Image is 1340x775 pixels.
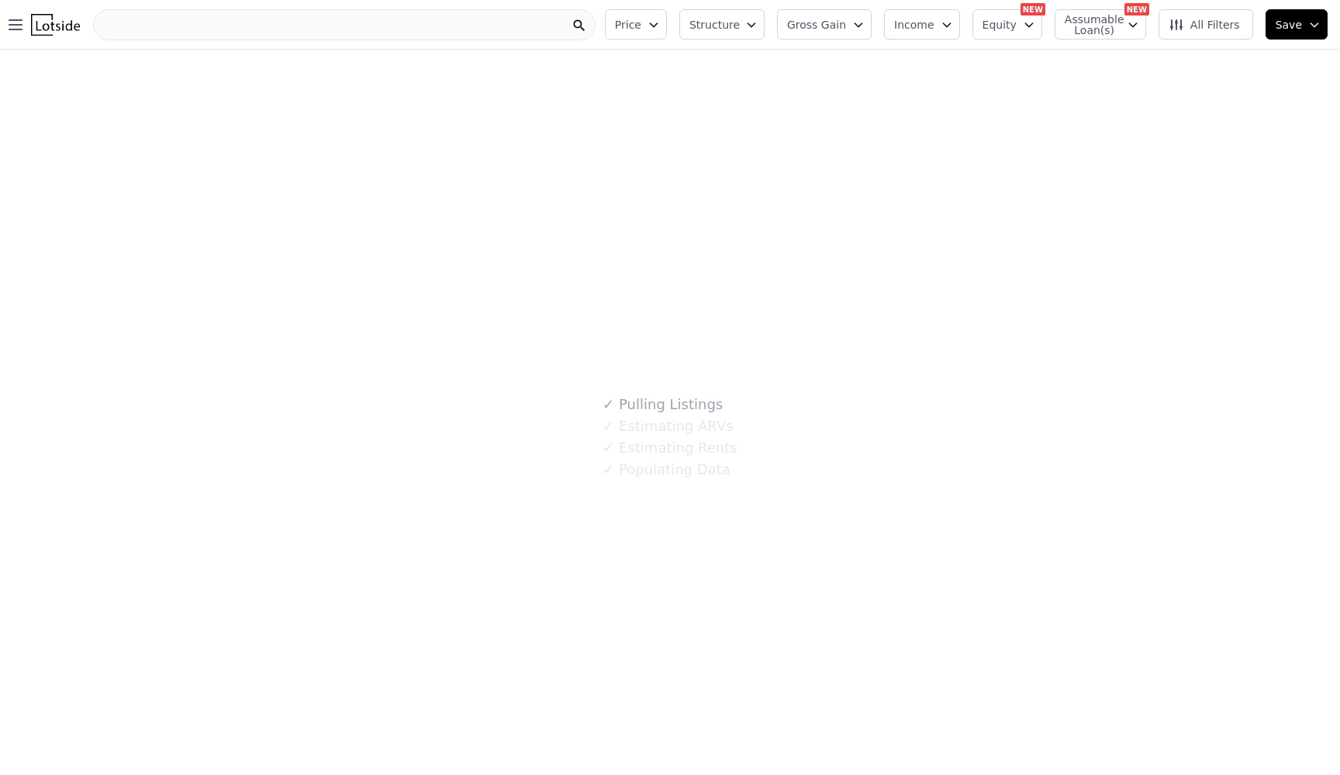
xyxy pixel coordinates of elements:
span: Income [894,17,934,33]
button: Assumable Loan(s) [1055,9,1146,40]
span: Equity [983,17,1017,33]
span: Assumable Loan(s) [1065,14,1114,36]
div: Pulling Listings [603,394,723,415]
span: ✓ [603,397,614,412]
button: Structure [679,9,765,40]
img: Lotside [31,14,80,36]
span: ✓ [603,440,614,456]
div: Estimating Rents [603,437,737,459]
span: ✓ [603,418,614,434]
span: Structure [689,17,739,33]
button: Gross Gain [777,9,872,40]
span: Gross Gain [787,17,846,33]
span: ✓ [603,462,614,477]
div: NEW [1021,3,1045,15]
button: Save [1266,9,1328,40]
span: Save [1276,17,1302,33]
button: Equity [972,9,1042,40]
div: Estimating ARVs [603,415,733,437]
button: Income [884,9,960,40]
div: NEW [1124,3,1149,15]
button: Price [605,9,667,40]
div: Populating Data [603,459,730,480]
button: All Filters [1159,9,1253,40]
span: All Filters [1169,17,1240,33]
span: Price [615,17,641,33]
